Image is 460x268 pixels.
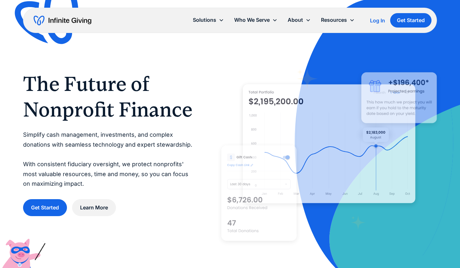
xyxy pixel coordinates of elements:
a: Log In [370,17,385,24]
div: Resources [316,13,360,27]
h1: The Future of Nonprofit Finance [23,71,196,122]
div: Solutions [193,16,216,24]
div: About [283,13,316,27]
a: Get Started [23,199,67,216]
a: Get Started [390,13,431,28]
div: Who We Serve [229,13,283,27]
img: donation software for nonprofits [221,145,297,241]
a: Learn More [72,199,116,216]
div: Solutions [188,13,229,27]
a: home [34,15,91,26]
div: Resources [321,16,347,24]
div: Who We Serve [234,16,270,24]
p: Simplify cash management, investments, and complex donations with seamless technology and expert ... [23,130,196,189]
div: Log In [370,18,385,23]
div: About [288,16,303,24]
img: nonprofit donation platform [243,84,415,203]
